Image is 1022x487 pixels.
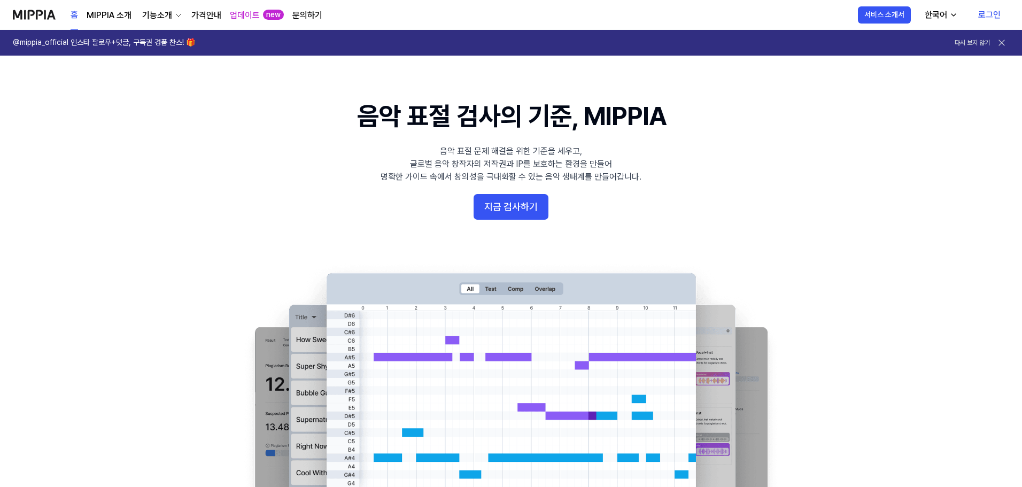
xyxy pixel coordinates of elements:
button: 서비스 소개서 [858,6,911,24]
div: 기능소개 [140,9,174,22]
button: 한국어 [916,4,964,26]
div: new [263,10,284,20]
a: 홈 [71,1,78,30]
img: main Image [233,262,789,487]
a: 업데이트 [230,9,260,22]
h1: 음악 표절 검사의 기준, MIPPIA [357,98,665,134]
button: 지금 검사하기 [474,194,548,220]
button: 기능소개 [140,9,183,22]
a: MIPPIA 소개 [87,9,131,22]
div: 음악 표절 문제 해결을 위한 기준을 세우고, 글로벌 음악 창작자의 저작권과 IP를 보호하는 환경을 만들어 명확한 가이드 속에서 창의성을 극대화할 수 있는 음악 생태계를 만들어... [381,145,641,183]
a: 문의하기 [292,9,322,22]
a: 가격안내 [191,9,221,22]
h1: @mippia_official 인스타 팔로우+댓글, 구독권 경품 찬스! 🎁 [13,37,195,48]
div: 한국어 [923,9,949,21]
button: 다시 보지 않기 [955,38,990,48]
